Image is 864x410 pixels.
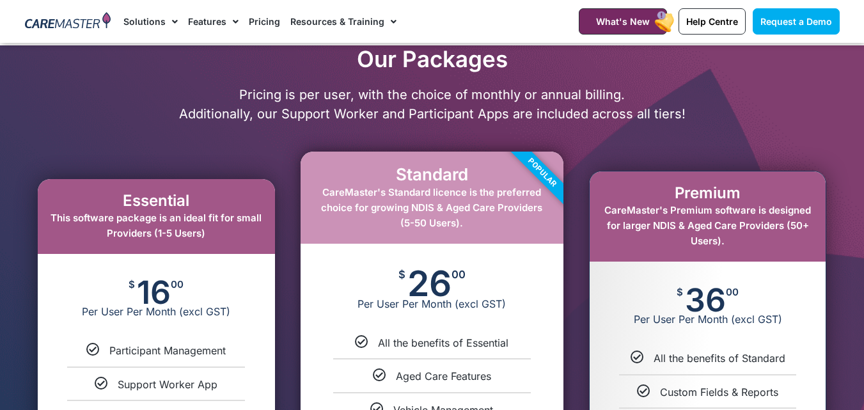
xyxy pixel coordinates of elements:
[51,192,262,210] h2: Essential
[51,212,262,239] span: This software package is an ideal fit for small Providers (1-5 Users)
[301,297,563,310] span: Per User Per Month (excl GST)
[396,370,491,382] span: Aged Care Features
[25,12,111,31] img: CareMaster Logo
[378,336,508,349] span: All the benefits of Essential
[313,164,551,184] h2: Standard
[19,45,846,72] h2: Our Packages
[685,287,726,313] span: 36
[602,184,813,203] h2: Premium
[118,378,217,391] span: Support Worker App
[19,85,846,123] p: Pricing is per user, with the choice of monthly or annual billing. Additionally, our Support Work...
[171,280,184,289] span: 00
[137,280,171,305] span: 16
[679,8,746,35] a: Help Centre
[129,280,135,289] span: $
[109,344,226,357] span: Participant Management
[654,352,785,365] span: All the benefits of Standard
[590,313,826,326] span: Per User Per Month (excl GST)
[321,186,542,229] span: CareMaster's Standard licence is the preferred choice for growing NDIS & Aged Care Providers (5-5...
[407,269,452,297] span: 26
[760,16,832,27] span: Request a Demo
[398,269,405,280] span: $
[452,269,466,280] span: 00
[686,16,738,27] span: Help Centre
[604,204,811,247] span: CareMaster's Premium software is designed for larger NDIS & Aged Care Providers (50+ Users).
[726,287,739,297] span: 00
[753,8,840,35] a: Request a Demo
[677,287,683,297] span: $
[596,16,650,27] span: What's New
[579,8,667,35] a: What's New
[469,100,615,246] div: Popular
[38,305,275,318] span: Per User Per Month (excl GST)
[660,386,778,398] span: Custom Fields & Reports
